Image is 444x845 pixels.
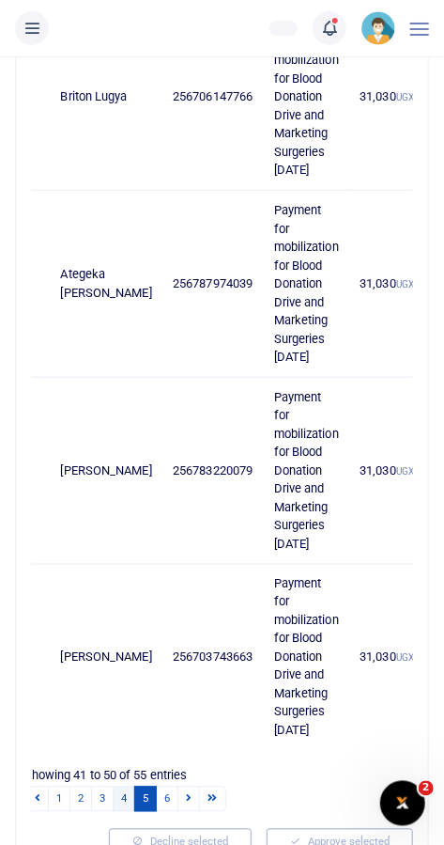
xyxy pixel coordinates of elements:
a: 4 [113,787,135,812]
td: Payment for mobilization for Blood Donation Drive and Marketing Surgeries [DATE] [264,4,350,191]
td: Ategeka [PERSON_NAME] [50,191,162,378]
td: 31,030 [349,191,431,378]
span: 2 [419,781,434,796]
li: Wallet ballance [262,21,305,36]
td: 256703743663 [162,565,264,751]
td: 256783220079 [162,378,264,565]
td: Payment for mobilization for Blood Donation Drive and Marketing Surgeries [DATE] [264,191,350,378]
td: [PERSON_NAME] [50,565,162,751]
td: Briton Lugya [50,4,162,191]
small: UGX [396,279,414,289]
td: 31,030 [349,378,431,565]
td: 256787974039 [162,191,264,378]
img: profile-user [361,11,395,45]
iframe: Intercom live chat [380,781,425,826]
a: 2 [69,787,92,812]
small: UGX [396,653,414,664]
td: 31,030 [349,565,431,751]
small: UGX [396,466,414,477]
td: 31,030 [349,4,431,191]
small: UGX [396,92,414,102]
a: 6 [156,787,178,812]
td: Payment for mobilization for Blood Donation Drive and Marketing Surgeries [DATE] [264,565,350,751]
a: 3 [91,787,114,812]
td: [PERSON_NAME] [50,378,162,565]
a: 5 [134,787,157,812]
a: 1 [48,787,70,812]
td: Payment for mobilization for Blood Donation Drive and Marketing Surgeries [DATE] [264,378,350,565]
td: 256706147766 [162,4,264,191]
